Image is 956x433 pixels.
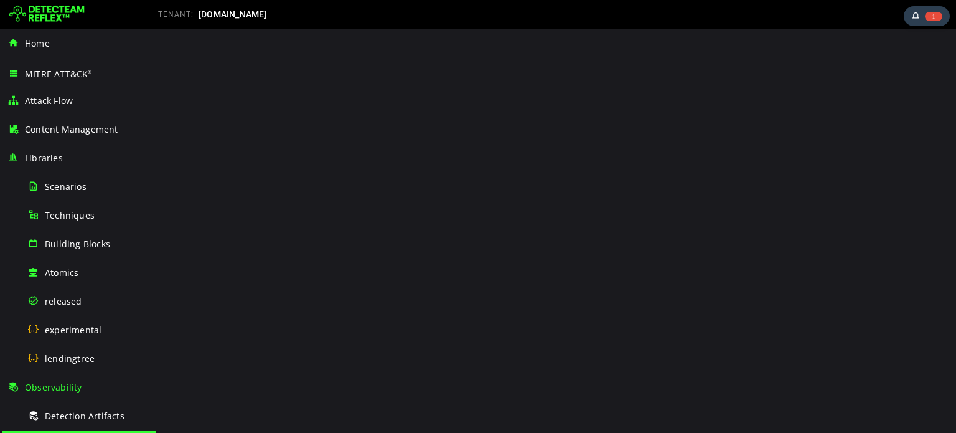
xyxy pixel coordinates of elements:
[25,123,118,135] span: Content Management
[925,12,942,21] span: 1
[45,353,95,364] span: lendingtree
[25,68,92,80] span: MITRE ATT&CK
[199,9,267,19] span: [DOMAIN_NAME]
[158,10,194,19] span: TENANT:
[25,37,50,49] span: Home
[25,95,73,107] span: Attack Flow
[25,152,63,164] span: Libraries
[45,238,110,250] span: Building Blocks
[9,4,85,24] img: Detecteam logo
[25,381,82,393] span: Observability
[45,410,124,422] span: Detection Artifacts
[45,267,78,278] span: Atomics
[45,181,87,193] span: Scenarios
[904,6,950,26] div: Task Notifications
[88,69,91,75] sup: ®
[45,324,101,336] span: experimental
[45,209,95,221] span: Techniques
[45,295,82,307] span: released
